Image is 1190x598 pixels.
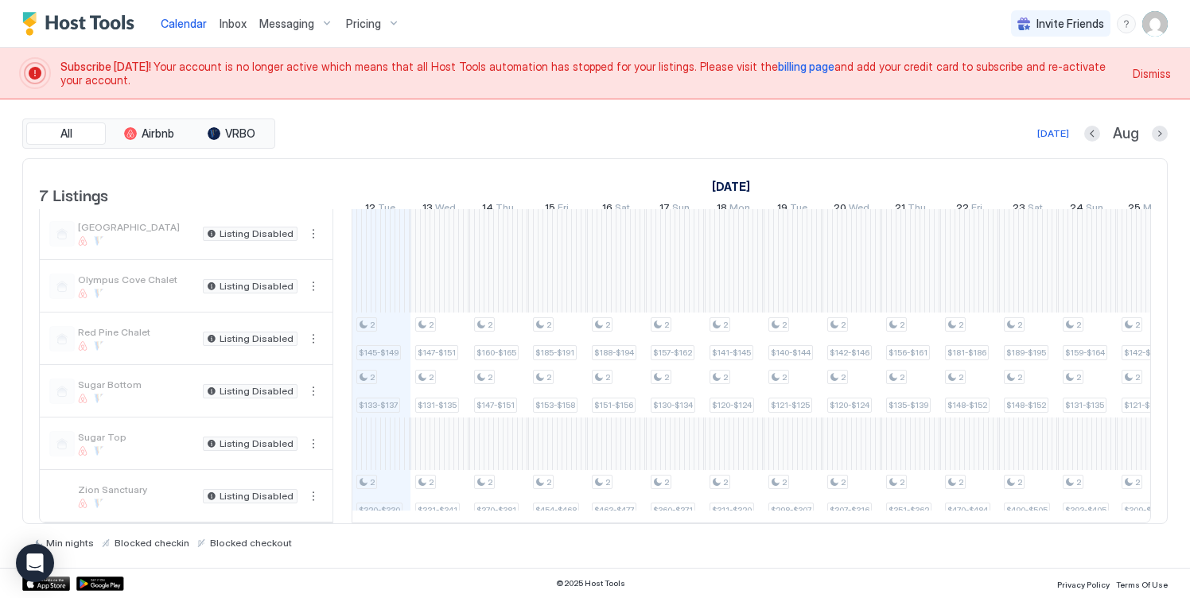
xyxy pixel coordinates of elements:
span: $393-$405 [1065,505,1106,515]
span: $470-$484 [947,505,988,515]
span: 2 [841,477,846,487]
span: $309-$318 [1124,505,1165,515]
a: Calendar [161,15,207,32]
span: Fri [558,201,569,218]
span: 2 [782,372,787,382]
span: $130-$134 [653,400,693,410]
span: $185-$191 [535,348,574,358]
span: Tue [378,201,395,218]
span: 2 [664,477,669,487]
span: $490-$505 [1006,505,1048,515]
span: 2 [370,320,375,330]
span: 15 [545,201,555,218]
div: User profile [1142,11,1168,37]
a: August 1, 2025 [708,175,754,198]
span: Privacy Policy [1057,580,1110,589]
span: $121-$125 [771,400,810,410]
span: 20 [834,201,846,218]
button: More options [304,329,323,348]
span: $360-$371 [653,505,693,515]
span: $454-$468 [535,505,577,515]
div: menu [304,329,323,348]
button: More options [304,382,323,401]
span: $157-$162 [653,348,692,358]
span: 2 [723,477,728,487]
span: 2 [605,372,610,382]
span: Terms Of Use [1116,580,1168,589]
a: Host Tools Logo [22,12,142,36]
span: 2 [1017,320,1022,330]
span: 2 [959,320,963,330]
span: 13 [422,201,433,218]
button: [DATE] [1035,124,1071,143]
span: Mon [1143,201,1164,218]
span: $147-$151 [418,348,456,358]
span: 16 [602,201,612,218]
span: 2 [1076,320,1081,330]
span: 2 [1135,372,1140,382]
div: menu [304,487,323,506]
span: 2 [959,372,963,382]
a: August 22, 2025 [952,198,986,221]
button: VRBO [192,122,271,145]
span: Thu [908,201,926,218]
span: 2 [429,320,434,330]
a: August 14, 2025 [478,198,518,221]
span: Inbox [220,17,247,30]
div: menu [1117,14,1136,33]
span: Red Pine Chalet [78,326,196,338]
span: Sugar Bottom [78,379,196,390]
span: Thu [496,201,514,218]
span: © 2025 Host Tools [556,578,625,588]
span: $463-$477 [594,505,634,515]
span: 2 [429,477,434,487]
span: Min nights [46,537,94,549]
div: menu [304,224,323,243]
a: Google Play Store [76,577,124,591]
span: Blocked checkout [210,537,292,549]
span: 2 [546,320,551,330]
span: 2 [546,372,551,382]
span: $159-$164 [1065,348,1105,358]
span: $141-$145 [712,348,751,358]
span: $156-$161 [889,348,927,358]
div: menu [304,277,323,296]
span: $153-$158 [535,400,575,410]
span: $189-$195 [1006,348,1046,358]
span: 2 [488,372,492,382]
span: Airbnb [142,126,174,141]
a: Terms Of Use [1116,575,1168,592]
span: $120-$124 [712,400,752,410]
span: 2 [546,477,551,487]
span: Sun [1086,201,1103,218]
div: listing image [49,483,75,509]
span: 2 [959,477,963,487]
span: 2 [1135,477,1140,487]
span: Your account is no longer active which means that all Host Tools automation has stopped for your ... [60,60,1123,87]
a: Privacy Policy [1057,575,1110,592]
span: 19 [777,201,787,218]
button: All [26,122,106,145]
span: Sun [672,201,690,218]
span: 2 [782,477,787,487]
span: 14 [482,201,493,218]
div: Dismiss [1133,65,1171,82]
a: August 25, 2025 [1124,198,1168,221]
span: Tue [790,201,807,218]
span: Blocked checkin [115,537,189,549]
span: $148-$152 [947,400,987,410]
span: $120-$124 [830,400,869,410]
button: More options [304,224,323,243]
span: 17 [659,201,670,218]
a: August 16, 2025 [598,198,634,221]
span: Sugar Top [78,431,196,443]
div: App Store [22,577,70,591]
span: $331-$341 [418,505,457,515]
a: August 17, 2025 [655,198,694,221]
span: 7 Listings [39,182,108,206]
a: August 19, 2025 [773,198,811,221]
span: Sat [1028,201,1043,218]
button: Airbnb [109,122,189,145]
